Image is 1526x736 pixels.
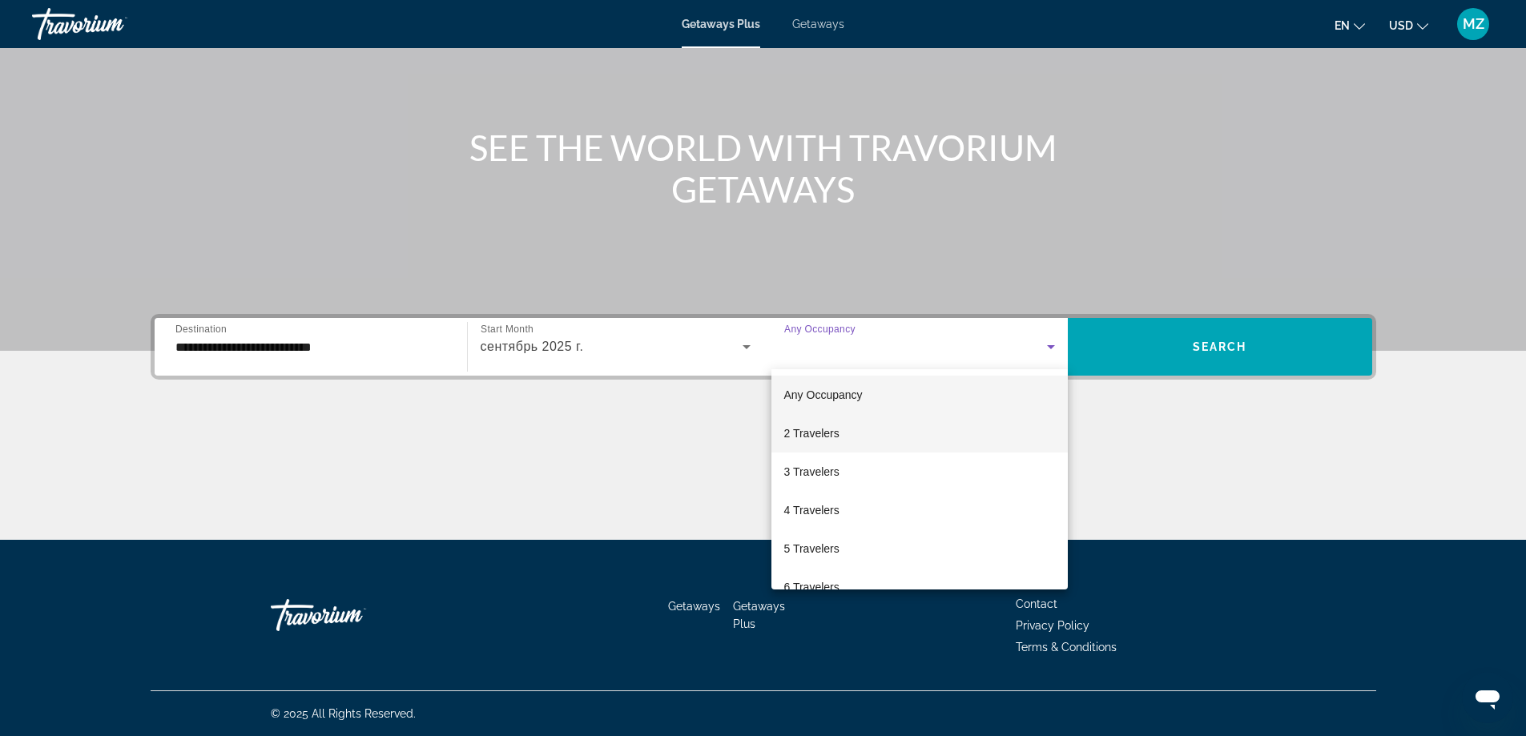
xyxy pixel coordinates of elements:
[1462,672,1513,723] iframe: Кнопка запуска окна обмена сообщениями
[784,577,840,597] span: 6 Travelers
[784,424,840,443] span: 2 Travelers
[784,462,840,481] span: 3 Travelers
[784,539,840,558] span: 5 Travelers
[784,388,863,401] span: Any Occupancy
[784,501,840,520] span: 4 Travelers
